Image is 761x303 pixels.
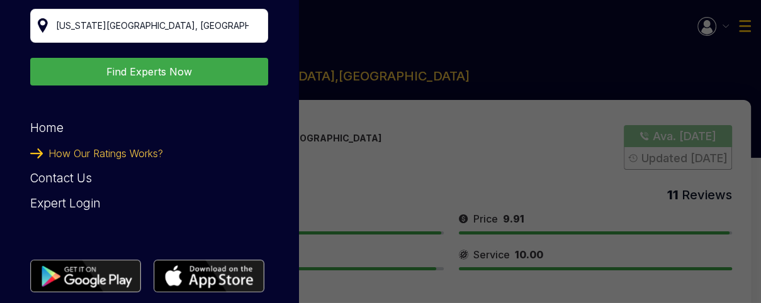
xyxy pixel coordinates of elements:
a: Contact Us [30,171,92,185]
div: Expert Login [30,191,268,216]
img: categoryImgae [30,260,141,292]
span: How Our Ratings Works? [48,141,163,166]
img: categoryImgae [154,260,264,292]
img: categoryImgae [30,148,43,158]
button: Find Experts Now [30,58,268,85]
input: Your City [30,9,268,43]
a: Home [30,121,64,135]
